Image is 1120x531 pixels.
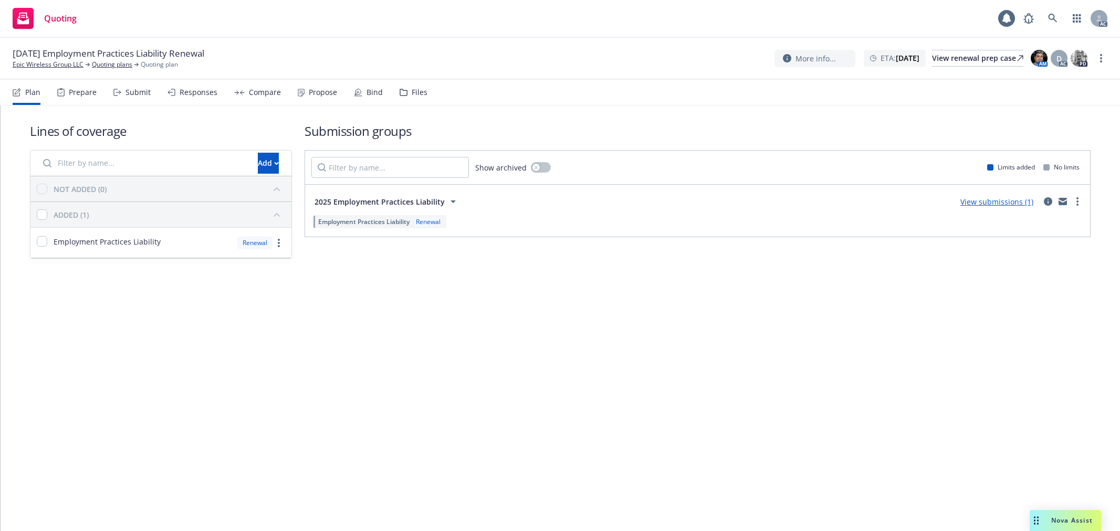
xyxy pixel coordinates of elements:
a: View renewal prep case [932,50,1023,67]
div: View renewal prep case [932,50,1023,66]
div: Files [412,88,427,97]
input: Filter by name... [311,157,469,178]
button: Add [258,153,279,174]
button: NOT ADDED (0) [54,180,285,197]
a: Quoting plans [92,60,132,69]
div: Submit [125,88,151,97]
h1: Submission groups [305,122,1091,140]
button: More info... [774,50,855,67]
span: [DATE] Employment Practices Liability Renewal [13,47,204,60]
div: Bind [367,88,383,97]
a: View submissions (1) [960,197,1033,207]
a: Quoting [8,4,81,33]
span: Quoting [44,14,77,23]
a: more [273,237,285,249]
div: Propose [309,88,337,97]
span: ETA : [881,52,919,63]
a: Report a Bug [1018,8,1039,29]
a: Search [1042,8,1063,29]
div: Plan [25,88,40,97]
a: circleInformation [1042,195,1054,208]
h1: Lines of coverage [30,122,292,140]
span: Nova Assist [1051,516,1093,525]
a: Switch app [1066,8,1087,29]
div: Add [258,153,279,173]
div: Renewal [414,217,443,226]
div: Prepare [69,88,97,97]
span: 2025 Employment Practices Liability [315,196,445,207]
div: Renewal [237,236,273,249]
div: Drag to move [1030,510,1043,531]
a: mail [1056,195,1069,208]
span: D [1056,53,1062,64]
a: more [1071,195,1084,208]
input: Filter by name... [37,153,252,174]
button: ADDED (1) [54,206,285,223]
strong: [DATE] [896,53,919,63]
button: Nova Assist [1030,510,1101,531]
div: NOT ADDED (0) [54,184,107,195]
img: photo [1031,50,1048,67]
span: Employment Practices Liability [318,217,410,226]
button: 2025 Employment Practices Liability [311,191,463,212]
span: More info... [795,53,836,64]
div: Compare [249,88,281,97]
span: Employment Practices Liability [54,236,161,247]
img: photo [1071,50,1087,67]
a: Epic Wireless Group LLC [13,60,83,69]
div: ADDED (1) [54,209,89,220]
div: Limits added [987,163,1035,172]
span: Quoting plan [141,60,178,69]
a: more [1095,52,1107,65]
div: No limits [1043,163,1080,172]
div: Responses [180,88,217,97]
span: Show archived [475,162,527,173]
